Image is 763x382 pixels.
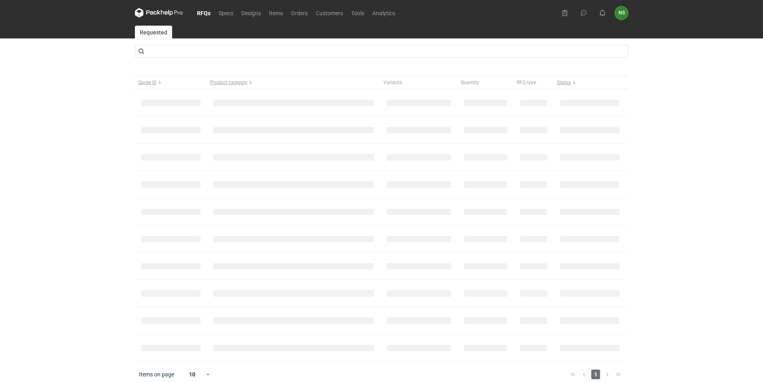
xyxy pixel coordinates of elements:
[207,76,380,89] button: Product category
[384,79,402,86] span: Variants
[135,26,172,38] a: Requested
[139,370,174,378] span: Items on page
[557,79,571,86] span: Status
[135,8,183,18] svg: Packhelp Pro
[312,8,347,18] a: Customers
[615,6,628,20] div: Natalia Stępak
[135,76,207,89] button: Quote ID
[591,370,600,379] span: 1
[517,79,536,86] span: RFQ type
[265,8,287,18] a: Items
[179,369,205,380] div: 10
[368,8,399,18] a: Analytics
[287,8,312,18] a: Orders
[554,76,626,89] button: Status
[138,79,157,86] span: Quote ID
[210,79,247,86] span: Product category
[215,8,237,18] a: Specs
[347,8,368,18] a: Tools
[193,8,215,18] a: RFQs
[237,8,265,18] a: Designs
[615,6,628,20] button: NS
[461,79,479,86] span: Quantity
